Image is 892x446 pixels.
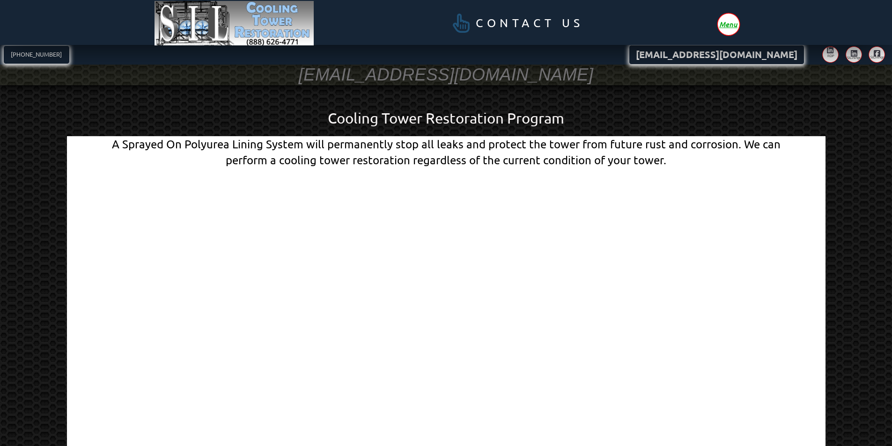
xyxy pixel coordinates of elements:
span: [EMAIL_ADDRESS][DOMAIN_NAME] [636,50,797,59]
a: SILinings [846,46,862,63]
img: Image [155,1,314,46]
span: [PHONE_NUMBER] [11,51,62,58]
span: Menu [719,21,737,28]
div: A Sprayed On Polyurea Lining System will permanently stop all leaks and protect the tower from fu... [105,136,788,168]
a: SILinings [869,46,885,63]
a: Contact Us [434,7,597,39]
span: SILinings [847,56,858,59]
span: Contact Us [476,17,584,29]
h1: Cooling Tower Restoration Program [105,108,788,129]
span: RDP [827,54,834,58]
a: RDP [822,46,839,63]
a: [EMAIL_ADDRESS][DOMAIN_NAME] [629,45,804,65]
a: [PHONE_NUMBER] [4,46,70,64]
span: SILinings [870,55,882,59]
h3: [EMAIL_ADDRESS][DOMAIN_NAME] [299,64,594,86]
div: Toggle Off Canvas Content [718,14,739,35]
